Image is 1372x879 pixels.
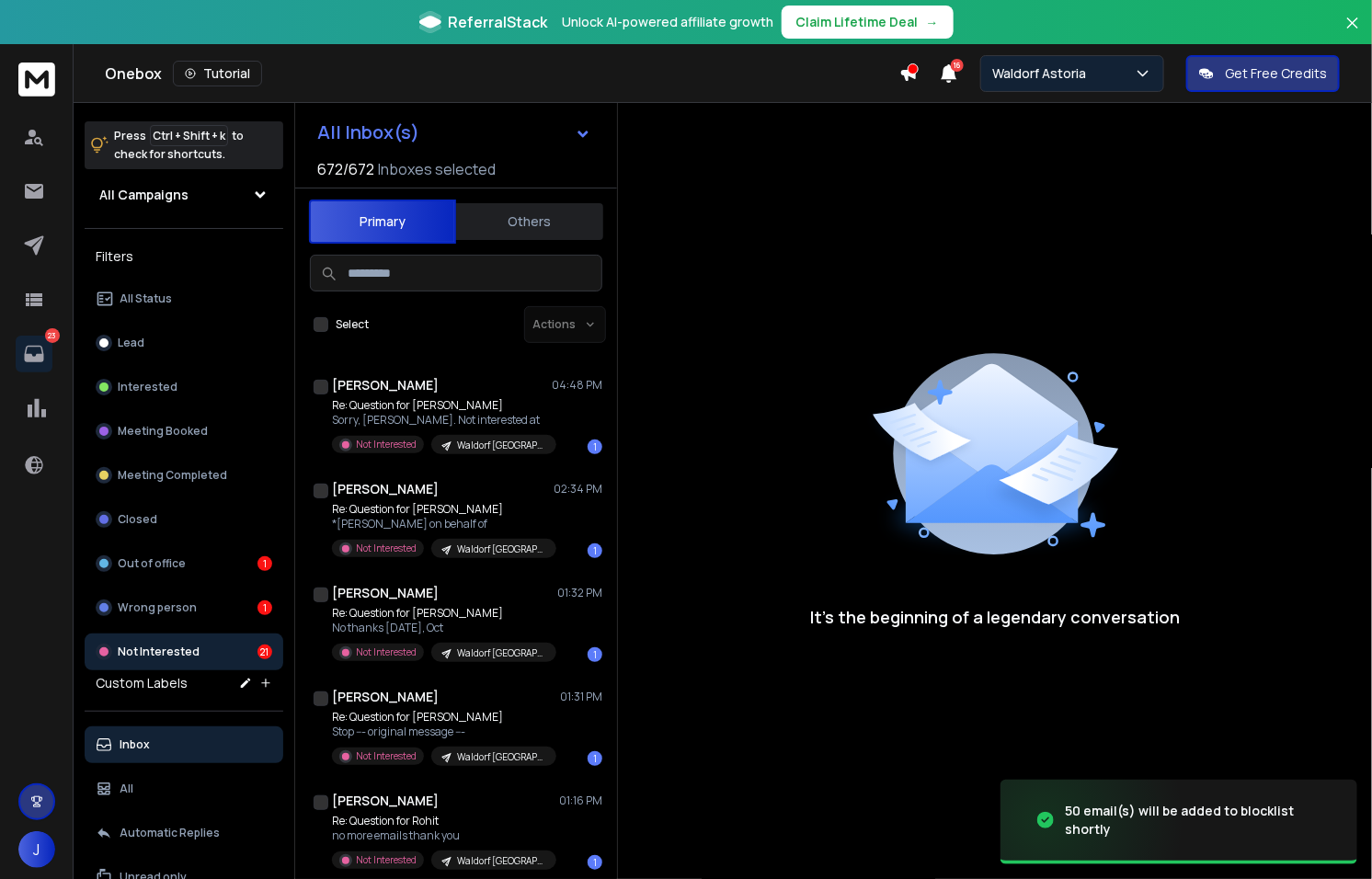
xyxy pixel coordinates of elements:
[317,123,419,142] h1: All Inbox(s)
[85,589,283,626] button: Wrong person1
[559,793,602,808] p: 01:16 PM
[332,398,553,413] p: Re: Question for [PERSON_NAME]
[105,61,899,86] div: Onebox
[449,11,548,33] span: ReferralStack
[118,645,200,659] p: Not Interested
[85,726,283,763] button: Inbox
[85,325,283,361] button: Lead
[1000,766,1184,875] img: image
[332,502,553,517] p: Re: Question for [PERSON_NAME]
[1065,802,1335,839] div: 50 email(s) will be added to blocklist shortly
[457,854,545,868] p: Waldorf [GEOGRAPHIC_DATA] - [US_STATE] ( CEO +100 Employees [US_STATE])
[457,542,545,556] p: Waldorf [GEOGRAPHIC_DATA] - [US_STATE] ( CEO +100 Employees [US_STATE])
[332,814,553,828] p: Re: Question for Rohit
[588,751,602,766] div: 1
[303,114,606,151] button: All Inbox(s)
[85,280,283,317] button: All Status
[99,186,189,204] h1: All Campaigns
[118,336,144,350] p: Lead
[85,177,283,213] button: All Campaigns
[257,645,272,659] div: 21
[85,369,283,405] button: Interested
[332,710,553,725] p: Re: Question for [PERSON_NAME]
[356,438,417,451] p: Not Interested
[309,200,456,244] button: Primary
[85,771,283,807] button: All
[588,647,602,662] div: 1
[332,517,553,531] p: *[PERSON_NAME] on behalf of
[457,646,545,660] p: Waldorf [GEOGRAPHIC_DATA] - [US_STATE] ( CEO +100 Employees [US_STATE])
[332,376,439,394] h1: [PERSON_NAME]
[356,749,417,763] p: Not Interested
[118,512,157,527] p: Closed
[85,815,283,851] button: Automatic Replies
[118,424,208,439] p: Meeting Booked
[552,378,602,393] p: 04:48 PM
[257,556,272,571] div: 1
[85,545,283,582] button: Out of office1
[173,61,262,86] button: Tutorial
[557,586,602,600] p: 01:32 PM
[317,158,374,180] span: 672 / 672
[332,606,553,621] p: Re: Question for [PERSON_NAME]
[118,380,177,394] p: Interested
[560,690,602,704] p: 01:31 PM
[18,831,55,868] button: J
[120,291,172,306] p: All Status
[45,328,60,343] p: 23
[85,244,283,269] h3: Filters
[588,543,602,558] div: 1
[588,855,602,870] div: 1
[332,688,439,706] h1: [PERSON_NAME]
[992,64,1093,83] p: Waldorf Astoria
[336,317,369,332] label: Select
[356,853,417,867] p: Not Interested
[782,6,954,39] button: Claim Lifetime Deal→
[150,125,228,146] span: Ctrl + Shift + k
[118,600,197,615] p: Wrong person
[85,413,283,450] button: Meeting Booked
[120,782,133,796] p: All
[332,480,439,498] h1: [PERSON_NAME]
[120,826,220,840] p: Automatic Replies
[332,413,553,428] p: Sorry, [PERSON_NAME]. Not interested at
[378,158,496,180] h3: Inboxes selected
[332,792,439,810] h1: [PERSON_NAME]
[16,336,52,372] a: 23
[457,750,545,764] p: Waldorf [GEOGRAPHIC_DATA] - [US_STATE] ( CEO US +100 Employess [US_STATE])
[1186,55,1340,92] button: Get Free Credits
[332,621,553,635] p: No thanks [DATE], Oct
[85,634,283,670] button: Not Interested21
[332,828,553,843] p: no more emails thank you
[114,127,244,164] p: Press to check for shortcuts.
[1341,11,1365,55] button: Close banner
[810,604,1180,630] p: It’s the beginning of a legendary conversation
[120,737,150,752] p: Inbox
[1225,64,1327,83] p: Get Free Credits
[356,542,417,555] p: Not Interested
[85,501,283,538] button: Closed
[332,725,553,739] p: Stop --- original message ---
[356,645,417,659] p: Not Interested
[332,584,439,602] h1: [PERSON_NAME]
[118,468,227,483] p: Meeting Completed
[85,457,283,494] button: Meeting Completed
[257,600,272,615] div: 1
[951,59,964,72] span: 16
[456,201,603,242] button: Others
[118,556,186,571] p: Out of office
[457,439,545,452] p: Waldorf [GEOGRAPHIC_DATA] - [US_STATE] ( CEO +100 Employees [US_STATE])
[96,674,188,692] h3: Custom Labels
[563,13,774,31] p: Unlock AI-powered affiliate growth
[588,439,602,454] div: 1
[554,482,602,497] p: 02:34 PM
[926,13,939,31] span: →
